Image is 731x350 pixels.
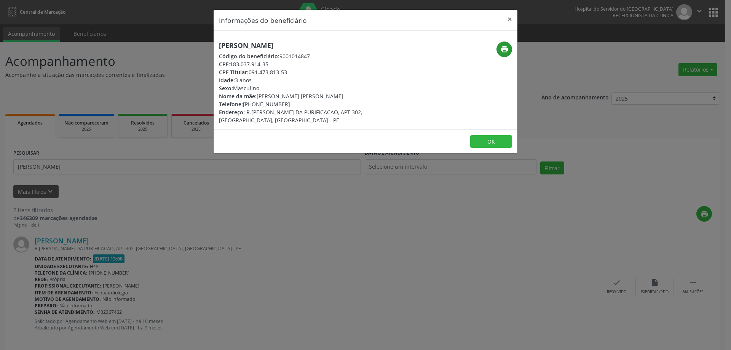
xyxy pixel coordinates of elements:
div: 183.037.914-35 [219,60,411,68]
span: Telefone: [219,101,243,108]
div: [PHONE_NUMBER] [219,100,411,108]
span: Idade: [219,77,235,84]
span: R.[PERSON_NAME] DA PURIFICACAO, APT 302, [GEOGRAPHIC_DATA], [GEOGRAPHIC_DATA] - PE [219,109,362,124]
span: CPF Titular: [219,69,249,76]
span: Sexo: [219,85,233,92]
button: OK [470,135,512,148]
h5: Informações do beneficiário [219,15,307,25]
span: Endereço: [219,109,245,116]
i: print [500,45,509,53]
button: Close [502,10,517,29]
span: CPF: [219,61,230,68]
div: Masculino [219,84,411,92]
div: 9001014847 [219,52,411,60]
div: 3 anos [219,76,411,84]
button: print [496,42,512,57]
span: Código do beneficiário: [219,53,279,60]
h5: [PERSON_NAME] [219,42,411,50]
span: Nome da mãe: [219,93,257,100]
div: [PERSON_NAME] [PERSON_NAME] [219,92,411,100]
div: 091.473.813-53 [219,68,411,76]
